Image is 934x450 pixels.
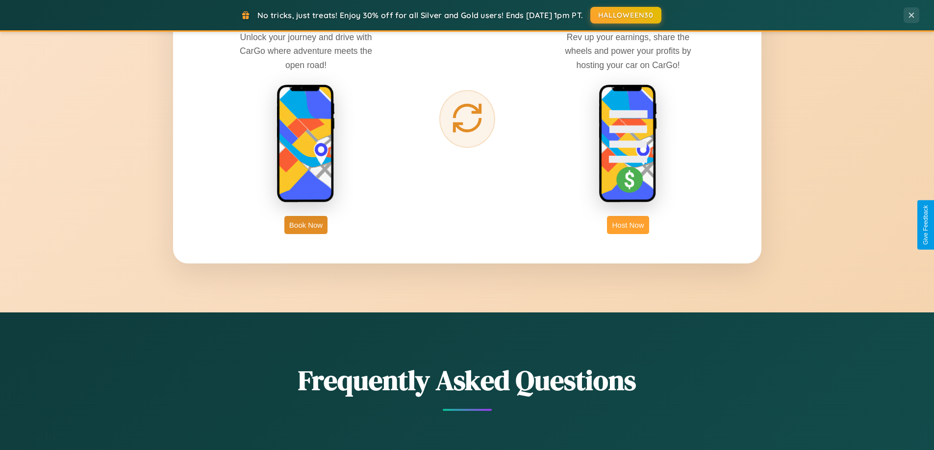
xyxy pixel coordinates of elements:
[555,30,702,71] p: Rev up your earnings, share the wheels and power your profits by hosting your car on CarGo!
[277,84,335,204] img: rent phone
[922,205,929,245] div: Give Feedback
[284,216,328,234] button: Book Now
[173,361,761,399] h2: Frequently Asked Questions
[590,7,661,24] button: HALLOWEEN30
[232,30,379,71] p: Unlock your journey and drive with CarGo where adventure meets the open road!
[607,216,649,234] button: Host Now
[257,10,583,20] span: No tricks, just treats! Enjoy 30% off for all Silver and Gold users! Ends [DATE] 1pm PT.
[599,84,657,204] img: host phone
